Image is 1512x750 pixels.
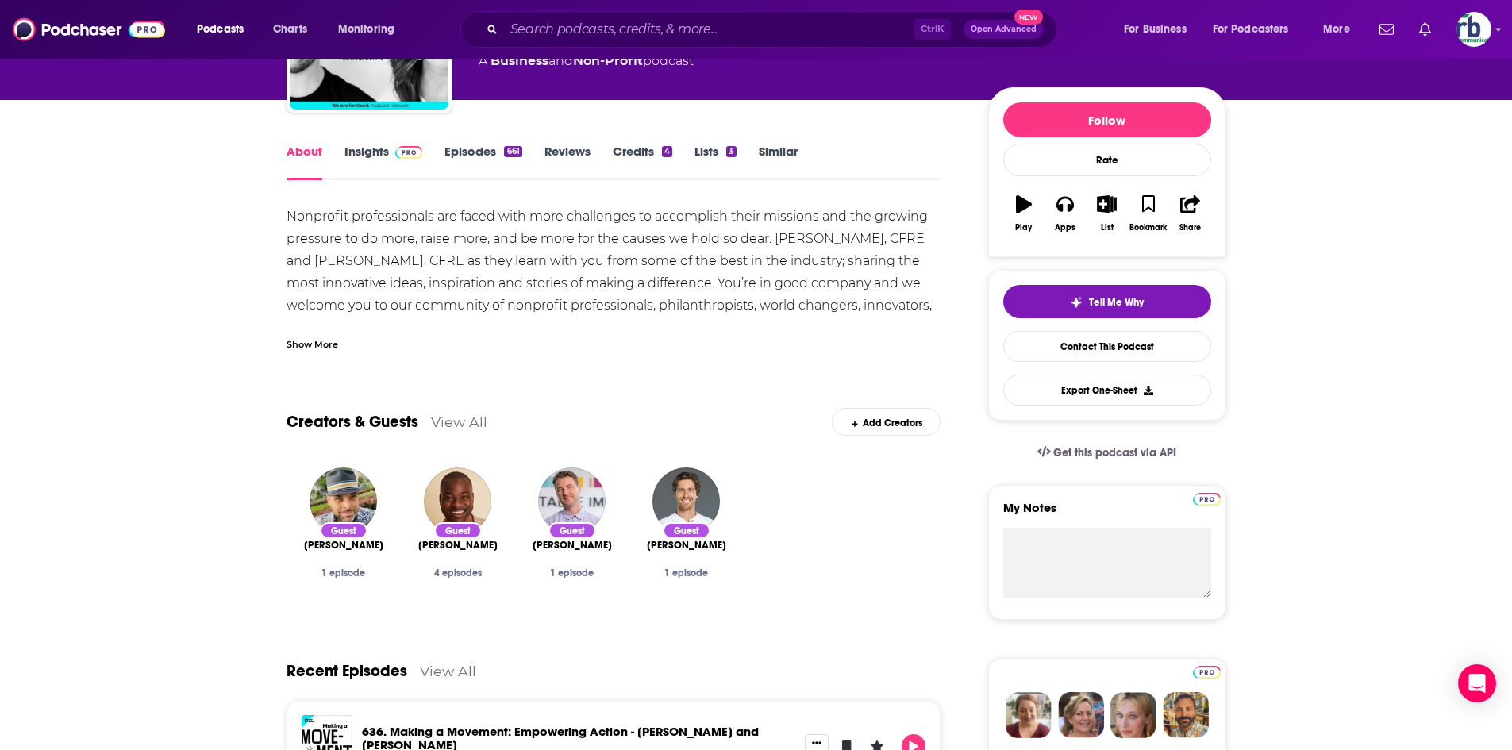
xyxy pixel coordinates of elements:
button: Share [1169,185,1210,242]
a: Similar [759,144,798,180]
div: Apps [1055,223,1075,233]
div: Share [1179,223,1201,233]
div: Guest [548,522,596,539]
div: 4 episodes [414,567,502,579]
span: [PERSON_NAME] [304,539,383,552]
label: My Notes [1003,500,1211,528]
span: Tell Me Why [1089,296,1144,309]
button: Bookmark [1128,185,1169,242]
button: open menu [186,17,264,42]
div: Guest [434,522,482,539]
button: Export One-Sheet [1003,375,1211,406]
a: Business [491,53,548,68]
a: View All [431,413,487,430]
a: Recent Episodes [287,661,407,681]
img: Matthew Zachary [310,467,377,535]
span: Ctrl K [914,19,951,40]
a: Non-Profit [573,53,643,68]
div: List [1101,223,1114,233]
a: Floyd Jones [418,539,498,552]
a: Marcus Daniell [647,539,726,552]
div: Bookmark [1129,223,1167,233]
img: Podchaser Pro [1193,666,1221,679]
span: Get this podcast via API [1053,446,1176,460]
img: Podchaser Pro [1193,493,1221,506]
a: Matthew Zachary [304,539,383,552]
a: John Bromley [533,539,612,552]
span: For Business [1124,18,1187,40]
span: [PERSON_NAME] [418,539,498,552]
img: User Profile [1456,12,1491,47]
span: [PERSON_NAME] [647,539,726,552]
a: InsightsPodchaser Pro [344,144,423,180]
a: Episodes661 [444,144,521,180]
img: Floyd Jones [424,467,491,535]
button: Follow [1003,102,1211,137]
span: For Podcasters [1213,18,1289,40]
a: Show notifications dropdown [1413,16,1437,43]
span: Charts [273,18,307,40]
a: Lists3 [694,144,736,180]
img: Podchaser Pro [395,146,423,159]
button: Play [1003,185,1045,242]
img: Jon Profile [1163,692,1209,738]
div: 4 [662,146,672,157]
div: A podcast [479,52,694,71]
span: More [1323,18,1350,40]
a: Reviews [544,144,591,180]
img: Sydney Profile [1006,692,1052,738]
img: John Bromley [538,467,606,535]
a: About [287,144,322,180]
div: Guest [320,522,367,539]
a: Contact This Podcast [1003,331,1211,362]
div: 3 [726,146,736,157]
div: 1 episode [299,567,388,579]
span: [PERSON_NAME] [533,539,612,552]
div: Open Intercom Messenger [1458,664,1496,702]
span: Monitoring [338,18,394,40]
button: tell me why sparkleTell Me Why [1003,285,1211,318]
span: Podcasts [197,18,244,40]
img: Jules Profile [1110,692,1156,738]
a: Pro website [1193,663,1221,679]
div: Guest [663,522,710,539]
button: open menu [327,17,415,42]
button: Apps [1045,185,1086,242]
button: Open AdvancedNew [964,20,1044,39]
a: Pro website [1193,490,1221,506]
div: Play [1015,223,1032,233]
button: open menu [1312,17,1370,42]
a: View All [420,663,476,679]
a: Credits4 [613,144,672,180]
button: open menu [1202,17,1312,42]
span: Open Advanced [971,25,1037,33]
span: New [1014,10,1043,25]
button: List [1086,185,1127,242]
img: Barbara Profile [1058,692,1104,738]
a: Charts [263,17,317,42]
input: Search podcasts, credits, & more... [504,17,914,42]
span: Logged in as johannarb [1456,12,1491,47]
div: Rate [1003,144,1211,176]
span: and [548,53,573,68]
img: tell me why sparkle [1070,296,1083,309]
a: Get this podcast via API [1025,433,1190,472]
div: 1 episode [528,567,617,579]
img: Podchaser - Follow, Share and Rate Podcasts [13,14,165,44]
div: 1 episode [642,567,731,579]
a: Creators & Guests [287,412,418,432]
div: Nonprofit professionals are faced with more challenges to accomplish their missions and the growi... [287,206,941,494]
div: Search podcasts, credits, & more... [475,11,1072,48]
img: Marcus Daniell [652,467,720,535]
div: 661 [504,146,521,157]
button: open menu [1113,17,1206,42]
a: Show notifications dropdown [1373,16,1400,43]
div: Add Creators [832,408,941,436]
button: Show profile menu [1456,12,1491,47]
